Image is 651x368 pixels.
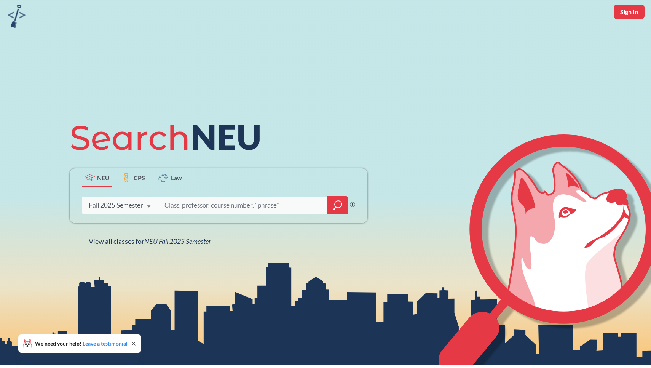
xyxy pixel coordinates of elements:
[327,196,348,214] div: magnifying glass
[35,341,128,346] span: We need your help!
[144,237,211,245] span: NEU Fall 2025 Semester
[614,5,645,19] button: Sign In
[171,173,182,182] span: Law
[164,197,322,213] input: Class, professor, course number, "phrase"
[8,5,26,28] img: sandbox logo
[89,201,143,210] div: Fall 2025 Semester
[333,200,342,211] svg: magnifying glass
[8,5,26,30] a: sandbox logo
[97,173,110,182] span: NEU
[134,173,145,182] span: CPS
[83,340,128,347] a: Leave a testimonial
[89,237,211,245] span: View all classes for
